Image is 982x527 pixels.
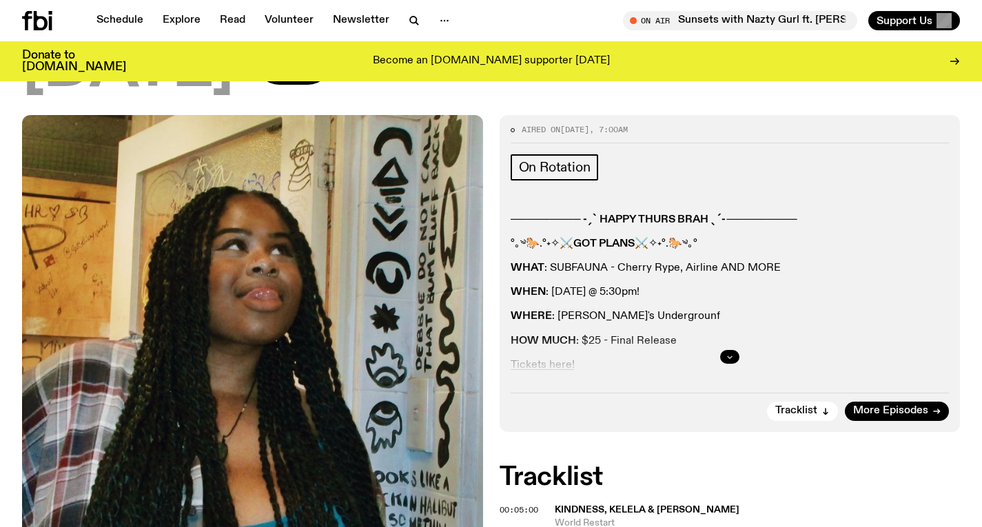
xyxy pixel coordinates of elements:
[511,262,544,273] strong: WHAT
[88,11,152,30] a: Schedule
[500,465,961,490] h2: Tracklist
[767,402,838,421] button: Tracklist
[573,238,635,249] strong: GOT PLANS
[22,50,126,73] h3: Donate to [DOMAIN_NAME]
[511,311,552,322] strong: WHERE
[22,37,233,99] span: [DATE]
[373,55,610,68] p: Become an [DOMAIN_NAME] supporter [DATE]
[775,406,817,416] span: Tracklist
[555,505,739,515] span: Kindness, Kelela & [PERSON_NAME]
[212,11,254,30] a: Read
[511,214,797,225] strong: ───────── ˗ˏˋ HAPPY THURS BRAH ˎˊ˗ ─────────
[845,402,949,421] a: More Episodes
[623,11,857,30] button: On AirSunsets with Nazty Gurl ft. [PERSON_NAME] (Guest Mix)
[522,124,560,135] span: Aired on
[511,310,950,323] p: : [PERSON_NAME]'s Undergrounf
[256,11,322,30] a: Volunteer
[511,154,599,180] a: On Rotation
[325,11,398,30] a: Newsletter
[868,11,960,30] button: Support Us
[511,286,950,299] p: : [DATE] @ 5:30pm!
[519,160,591,175] span: On Rotation
[511,287,546,298] strong: WHEN
[511,262,950,275] p: : SUBFAUNA - Cherry Rype, Airline AND MORE
[560,124,589,135] span: [DATE]
[877,14,932,27] span: Support Us
[500,504,538,515] span: 00:05:00
[511,238,950,251] p: °｡༄🐎.°˖✧⚔️ ⚔️✧˖°.🐎༄｡°
[154,11,209,30] a: Explore
[589,124,628,135] span: , 7:00am
[853,406,928,416] span: More Episodes
[500,506,538,514] button: 00:05:00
